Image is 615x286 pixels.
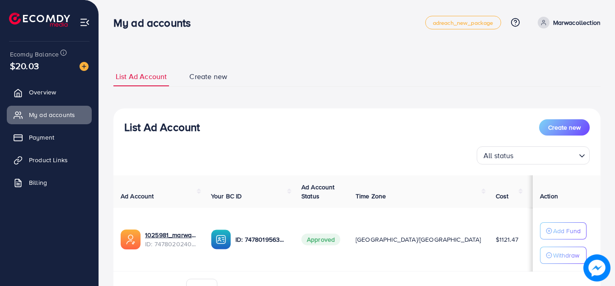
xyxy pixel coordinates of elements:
[10,59,39,72] span: $20.03
[80,62,89,71] img: image
[7,128,92,146] a: Payment
[211,192,242,201] span: Your BC ID
[540,192,558,201] span: Action
[10,50,59,59] span: Ecomdy Balance
[553,17,601,28] p: Marwacollection
[496,192,509,201] span: Cost
[553,225,581,236] p: Add Fund
[356,192,386,201] span: Time Zone
[189,71,227,82] span: Create new
[29,133,54,142] span: Payment
[7,106,92,124] a: My ad accounts
[7,151,92,169] a: Product Links
[540,222,587,239] button: Add Fund
[145,239,197,248] span: ID: 7478020240513892368
[211,230,231,249] img: ic-ba-acc.ded83a64.svg
[29,178,47,187] span: Billing
[496,235,518,244] span: $1121.47
[29,155,68,164] span: Product Links
[301,234,340,245] span: Approved
[7,173,92,192] a: Billing
[145,230,197,239] a: 1025981_marwacollection_1741112277732
[356,235,481,244] span: [GEOGRAPHIC_DATA]/[GEOGRAPHIC_DATA]
[145,230,197,249] div: <span class='underline'>1025981_marwacollection_1741112277732</span></br>7478020240513892368
[29,110,75,119] span: My ad accounts
[553,250,579,261] p: Withdraw
[124,121,200,134] h3: List Ad Account
[540,247,587,264] button: Withdraw
[121,192,154,201] span: Ad Account
[235,234,287,245] p: ID: 7478019563486068752
[482,149,516,162] span: All status
[539,119,590,136] button: Create new
[7,83,92,101] a: Overview
[548,123,581,132] span: Create new
[9,13,70,27] img: logo
[121,230,141,249] img: ic-ads-acc.e4c84228.svg
[477,146,590,164] div: Search for option
[516,147,575,162] input: Search for option
[116,71,167,82] span: List Ad Account
[433,20,493,26] span: adreach_new_package
[425,16,501,29] a: adreach_new_package
[534,17,601,28] a: Marwacollection
[80,17,90,28] img: menu
[113,16,198,29] h3: My ad accounts
[584,255,610,281] img: image
[301,183,335,201] span: Ad Account Status
[29,88,56,97] span: Overview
